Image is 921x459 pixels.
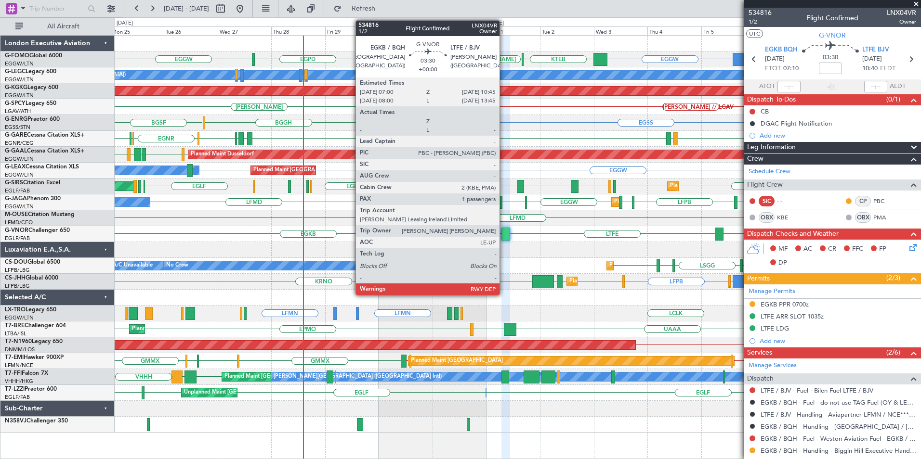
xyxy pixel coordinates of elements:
[855,212,871,223] div: OBX
[759,82,775,91] span: ATOT
[191,147,254,162] div: Planned Maint Dusseldorf
[5,235,30,242] a: EGLF/FAB
[5,101,26,106] span: G-SPCY
[5,355,64,360] a: T7-EMIHawker 900XP
[761,324,789,332] div: LTFE LDG
[5,275,58,281] a: CS-JHHGlobal 6000
[759,212,775,223] div: OBX
[5,187,30,194] a: EGLF/FAB
[5,355,24,360] span: T7-EMI
[765,54,785,64] span: [DATE]
[419,100,530,114] div: Planned Maint Athens ([PERSON_NAME] Intl)
[325,26,379,35] div: Fri 29
[594,26,648,35] div: Wed 3
[747,373,774,384] span: Dispatch
[5,124,30,131] a: EGSS/STN
[761,300,809,308] div: EGKB PPR 0700z
[761,434,916,443] a: EGKB / BQH - Fuel - Weston Aviation Fuel - EGKB / BQH
[803,244,812,254] span: AC
[5,228,28,233] span: G-VNOR
[828,244,836,254] span: CR
[5,155,34,163] a: EGGW/LTN
[5,140,34,147] a: EGNR/CEG
[184,385,342,400] div: Unplanned Maint [GEOGRAPHIC_DATA] ([GEOGRAPHIC_DATA])
[747,94,796,105] span: Dispatch To-Dos
[5,339,32,344] span: T7-N1960
[879,244,886,254] span: FP
[747,347,772,358] span: Services
[5,346,35,353] a: DNMM/LOS
[761,398,916,407] a: EGKB / BQH - Fuel - do not use TAG Fuel (OY & LEA only) EGLF / FAB
[5,386,57,392] a: T7-LZZIPraetor 600
[5,212,75,217] a: M-OUSECitation Mustang
[5,418,26,424] span: N358VJ
[5,386,25,392] span: T7-LZZI
[117,19,133,27] div: [DATE]
[5,228,70,233] a: G-VNORChallenger 650
[29,1,85,16] input: Trip Number
[5,69,56,75] a: G-LEGCLegacy 600
[113,258,153,273] div: A/C Unavailable
[765,45,798,55] span: EGKB BQH
[329,1,387,16] button: Refresh
[5,196,27,202] span: G-JAGA
[343,5,384,12] span: Refresh
[5,307,56,313] a: LX-TROLegacy 650
[487,19,504,27] div: [DATE]
[5,370,48,376] a: T7-FFIFalcon 7X
[5,282,30,290] a: LFPB/LBG
[540,26,594,35] div: Tue 2
[367,195,396,209] div: Owner Ibiza
[806,13,858,23] div: Flight Confirmed
[873,213,895,222] a: PMA
[647,26,701,35] div: Thu 4
[5,148,84,154] a: G-GAALCessna Citation XLS+
[5,69,26,75] span: G-LEGC
[609,258,761,273] div: Planned Maint [GEOGRAPHIC_DATA] ([GEOGRAPHIC_DATA])
[783,64,799,74] span: 07:10
[5,108,31,115] a: LGAV/ATH
[5,164,26,170] span: G-LEAX
[5,196,61,202] a: G-JAGAPhenom 300
[886,347,900,357] span: (2/6)
[749,167,790,177] a: Schedule Crew
[5,148,27,154] span: G-GAAL
[761,107,769,115] div: CB
[749,361,797,370] a: Manage Services
[862,64,878,74] span: 10:40
[5,203,34,210] a: EGGW/LTN
[747,179,783,191] span: Flight Crew
[761,446,916,455] a: EGKB / BQH - Handling - Biggin Hill Executive Handling EGKB / BQH
[486,26,540,35] div: Mon 1
[761,119,832,127] div: DGAC Flight Notification
[164,26,218,35] div: Tue 26
[5,323,66,329] a: T7-BREChallenger 604
[433,26,487,35] div: Sun 31
[224,370,385,384] div: Planned Maint [GEOGRAPHIC_DATA] ([GEOGRAPHIC_DATA] Intl)
[761,312,824,320] div: LTFE ARR SLOT 1035z
[411,354,503,368] div: Planned Maint [GEOGRAPHIC_DATA]
[5,307,26,313] span: LX-TRO
[890,82,906,91] span: ALDT
[880,64,895,74] span: ELDT
[761,386,873,395] a: LTFE / BJV - Fuel - Bilen Fuel LTFE / BJV
[5,394,30,401] a: EGLF/FAB
[274,370,442,384] div: [PERSON_NAME][GEOGRAPHIC_DATA] ([GEOGRAPHIC_DATA] Intl)
[747,153,763,165] span: Crew
[5,132,84,138] a: G-GARECessna Citation XLS+
[5,418,68,424] a: N358VJChallenger 350
[759,196,775,206] div: SIC
[5,378,33,385] a: VHHH/HKG
[5,180,60,186] a: G-SIRSCitation Excel
[5,219,33,226] a: LFMD/CEQ
[873,197,895,205] a: PBC
[5,275,26,281] span: CS-JHH
[25,23,102,30] span: All Aircraft
[747,229,839,240] span: Dispatch Checks and Weather
[5,330,26,337] a: LTBA/ISL
[5,323,25,329] span: T7-BRE
[5,53,62,59] a: G-FOMOGlobal 6000
[5,370,22,376] span: T7-FFI
[777,81,801,92] input: --:--
[5,259,60,265] a: CS-DOUGlobal 6500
